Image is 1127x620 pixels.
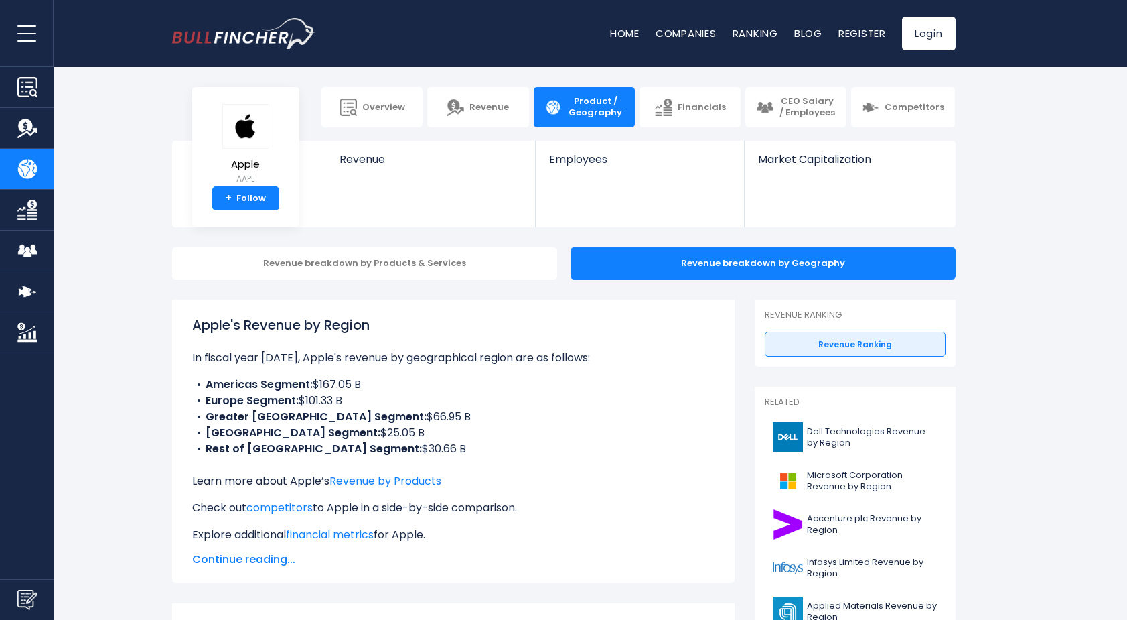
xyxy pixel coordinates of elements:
li: $25.05 B [192,425,715,441]
span: Overview [362,102,405,113]
span: Revenue [340,153,522,166]
span: Dell Technologies Revenue by Region [807,426,937,449]
a: Infosys Limited Revenue by Region [765,550,946,586]
a: competitors [246,500,313,515]
p: Revenue Ranking [765,310,946,321]
b: [GEOGRAPHIC_DATA] Segment: [206,425,380,440]
span: Market Capitalization [758,153,940,166]
a: CEO Salary / Employees [745,87,846,127]
a: Revenue [427,87,528,127]
div: Revenue breakdown by Geography [571,247,956,280]
li: $66.95 B [192,409,715,425]
a: Home [610,26,640,40]
p: In fiscal year [DATE], Apple's revenue by geographical region are as follows: [192,350,715,366]
span: Continue reading... [192,552,715,568]
p: Learn more about Apple’s [192,473,715,489]
b: Rest of [GEOGRAPHIC_DATA] Segment: [206,441,422,456]
a: Login [902,17,956,50]
strong: + [225,192,232,204]
a: Go to homepage [172,18,316,49]
b: Greater [GEOGRAPHIC_DATA] Segment: [206,409,427,424]
span: Product / Geography [567,96,624,119]
a: Revenue by Products [329,473,441,489]
p: Related [765,397,946,408]
span: Accenture plc Revenue by Region [807,513,937,536]
a: financial metrics [286,527,374,542]
a: Microsoft Corporation Revenue by Region [765,462,946,499]
a: Revenue Ranking [765,332,946,357]
a: Dell Technologies Revenue by Region [765,419,946,456]
span: Competitors [885,102,944,113]
a: Overview [321,87,423,127]
b: Europe Segment: [206,393,299,408]
a: Employees [536,141,744,188]
span: Financials [678,102,726,113]
a: Companies [656,26,717,40]
p: Explore additional for Apple. [192,527,715,543]
li: $30.66 B [192,441,715,457]
a: Register [838,26,886,40]
div: Revenue breakdown by Products & Services [172,247,557,280]
a: Market Capitalization [745,141,954,188]
img: DELL logo [773,422,803,452]
img: INFY logo [773,553,803,583]
img: bullfincher logo [172,18,316,49]
h1: Apple's Revenue by Region [192,315,715,335]
p: Check out to Apple in a side-by-side comparison. [192,500,715,516]
img: MSFT logo [773,466,803,496]
a: Competitors [851,87,955,127]
a: Revenue [326,141,536,188]
span: Revenue [469,102,509,113]
span: Employees [549,153,731,166]
span: Apple [222,159,269,170]
a: +Follow [212,186,279,210]
a: Financials [640,87,741,127]
li: $167.05 B [192,377,715,393]
span: CEO Salary / Employees [779,96,836,119]
li: $101.33 B [192,393,715,409]
b: Americas Segment: [206,377,313,392]
a: Product / Geography [534,87,635,127]
small: AAPL [222,173,269,185]
a: Ranking [733,26,778,40]
span: Infosys Limited Revenue by Region [807,557,937,580]
a: Accenture plc Revenue by Region [765,506,946,543]
img: ACN logo [773,509,803,540]
a: Blog [794,26,822,40]
span: Microsoft Corporation Revenue by Region [807,470,937,493]
a: Apple AAPL [222,103,270,187]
